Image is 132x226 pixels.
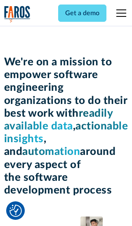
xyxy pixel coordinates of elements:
[111,3,128,23] div: menu
[9,205,22,217] img: Revisit consent button
[22,146,80,157] span: automation
[4,108,113,131] span: readily available data
[4,56,128,197] h1: We're on a mission to empower software engineering organizations to do their best work with , , a...
[4,6,31,23] a: home
[58,5,106,22] a: Get a demo
[4,6,31,23] img: Logo of the analytics and reporting company Faros.
[9,205,22,217] button: Cookie Settings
